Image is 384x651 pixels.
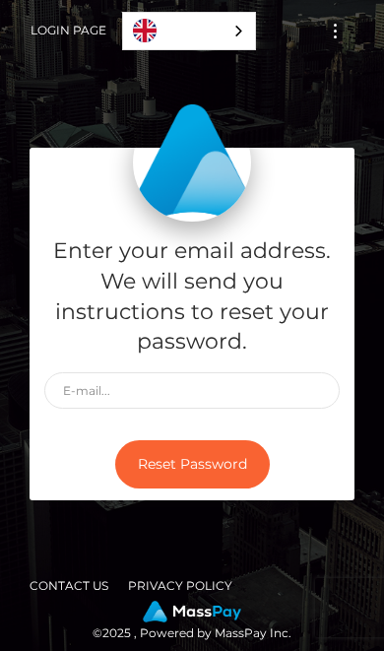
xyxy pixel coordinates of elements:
[44,372,340,409] input: E-mail...
[133,103,251,222] img: MassPay Login
[31,10,106,51] a: Login Page
[22,570,116,601] a: Contact Us
[143,601,241,622] img: MassPay
[123,13,255,49] a: English
[44,236,340,358] h5: Enter your email address. We will send you instructions to reset your password.
[317,18,353,44] button: Toggle navigation
[15,601,369,644] div: © 2025 , Powered by MassPay Inc.
[120,570,240,601] a: Privacy Policy
[122,12,256,50] aside: Language selected: English
[115,440,270,488] button: Reset Password
[122,12,256,50] div: Language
